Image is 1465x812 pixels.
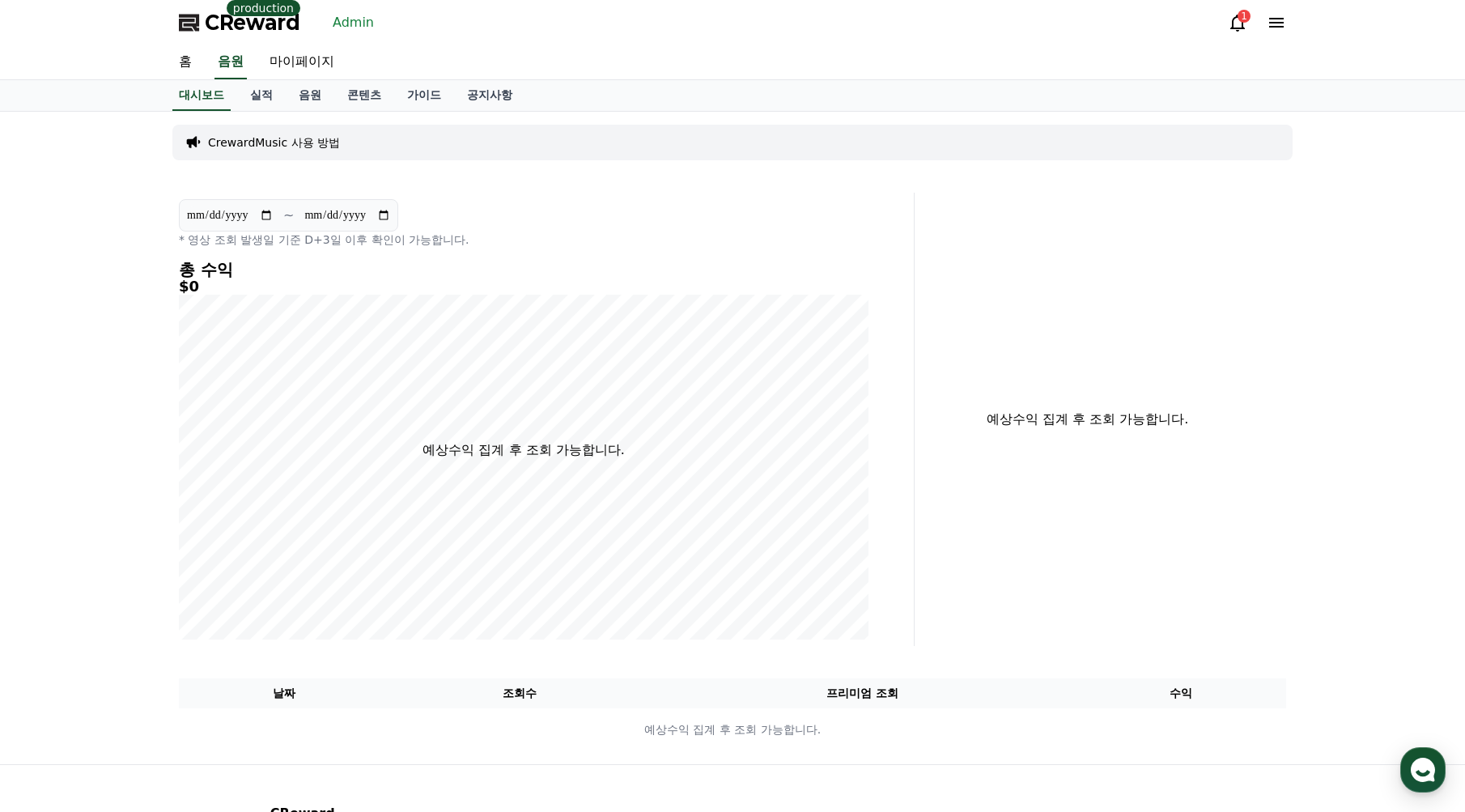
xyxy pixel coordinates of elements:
[180,721,1285,738] p: 예상수익 집계 후 조회 가능합니다.
[179,678,390,708] th: 날짜
[334,80,394,111] a: 콘텐츠
[208,134,340,151] a: CrewardMusic 사용 방법
[423,440,624,460] p: 예상수익 집계 후 조회 가능합니다.
[390,678,650,708] th: 조회수
[286,80,334,111] a: 음원
[1228,13,1247,32] a: 1
[928,410,1247,429] p: 예상수익 집계 후 조회 가능합니다.
[283,206,294,225] p: ~
[257,45,347,79] a: 마이페이지
[237,80,286,111] a: 실적
[179,232,868,248] p: * 영상 조회 발생일 기준 D+3일 이후 확인이 가능합니다.
[326,10,380,36] a: Admin
[172,80,231,111] a: 대시보드
[394,80,454,111] a: 가이드
[650,678,1075,708] th: 프리미엄 조회
[205,10,300,36] span: CReward
[179,261,868,278] h4: 총 수익
[1075,678,1286,708] th: 수익
[1238,10,1251,23] div: 1
[166,45,205,79] a: 홈
[214,45,247,79] a: 음원
[179,10,300,36] a: CReward
[454,80,525,111] a: 공지사항
[179,278,868,295] h5: $0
